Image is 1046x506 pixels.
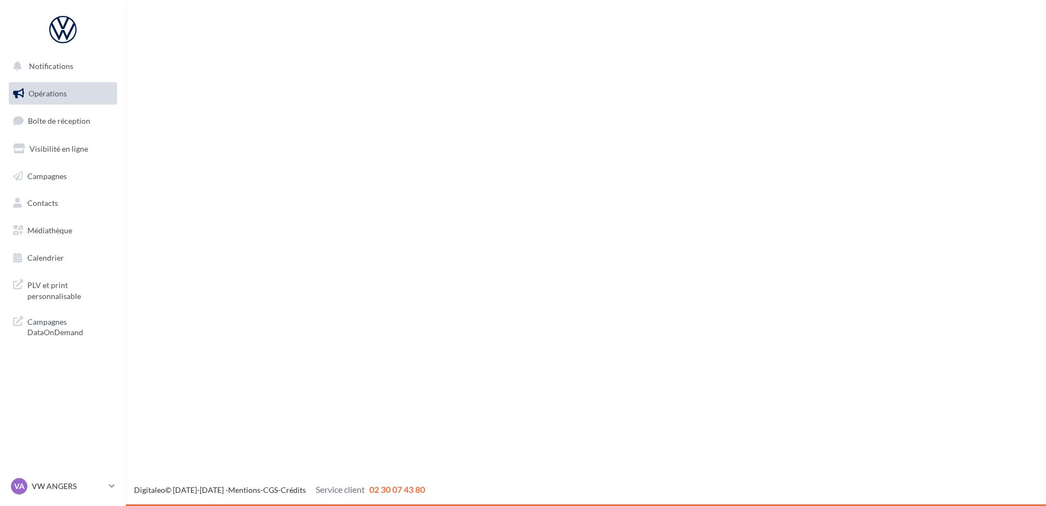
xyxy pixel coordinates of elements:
span: PLV et print personnalisable [27,278,113,301]
span: Service client [316,484,365,495]
p: VW ANGERS [32,481,104,492]
a: Boîte de réception [7,109,119,133]
a: Calendrier [7,246,119,269]
span: Opérations [28,89,67,98]
span: 02 30 07 43 80 [369,484,425,495]
a: Mentions [228,485,260,495]
span: VA [14,481,25,492]
a: CGS [263,485,278,495]
span: Boîte de réception [28,116,90,125]
span: Campagnes DataOnDemand [27,314,113,338]
a: Médiathèque [7,219,119,242]
span: Visibilité en ligne [30,144,88,153]
a: Digitaleo [134,485,165,495]
span: © [DATE]-[DATE] - - - [134,485,425,495]
a: Campagnes DataOnDemand [7,310,119,342]
button: Notifications [7,55,115,78]
span: Calendrier [27,253,64,262]
span: Médiathèque [27,226,72,235]
a: Visibilité en ligne [7,137,119,160]
a: Contacts [7,192,119,215]
a: PLV et print personnalisable [7,273,119,306]
a: VA VW ANGERS [9,476,117,497]
span: Notifications [29,61,73,71]
a: Opérations [7,82,119,105]
span: Contacts [27,198,58,208]
a: Campagnes [7,165,119,188]
span: Campagnes [27,171,67,180]
a: Crédits [281,485,306,495]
